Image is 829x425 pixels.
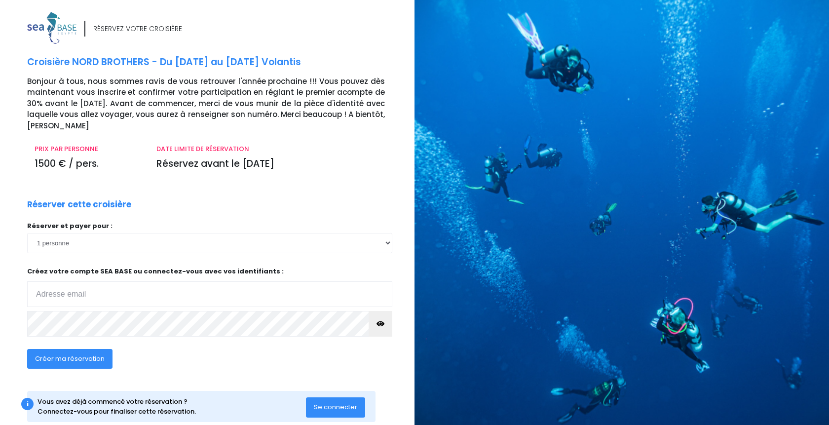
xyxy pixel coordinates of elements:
[35,144,142,154] p: PRIX PAR PERSONNE
[306,403,365,411] a: Se connecter
[156,144,385,154] p: DATE LIMITE DE RÉSERVATION
[156,157,385,171] p: Réservez avant le [DATE]
[27,221,392,231] p: Réserver et payer pour :
[306,397,365,417] button: Se connecter
[314,402,357,412] span: Se connecter
[27,76,407,132] p: Bonjour à tous, nous sommes ravis de vous retrouver l'année prochaine !!! Vous pouvez dès mainten...
[27,55,407,70] p: Croisière NORD BROTHERS - Du [DATE] au [DATE] Volantis
[21,398,34,410] div: i
[27,198,131,211] p: Réserver cette croisière
[27,12,76,44] img: logo_color1.png
[35,157,142,171] p: 1500 € / pers.
[27,281,392,307] input: Adresse email
[93,24,182,34] div: RÉSERVEZ VOTRE CROISIÈRE
[27,267,392,308] p: Créez votre compte SEA BASE ou connectez-vous avec vos identifiants :
[27,349,113,369] button: Créer ma réservation
[38,397,306,416] div: Vous avez déjà commencé votre réservation ? Connectez-vous pour finaliser cette réservation.
[35,354,105,363] span: Créer ma réservation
